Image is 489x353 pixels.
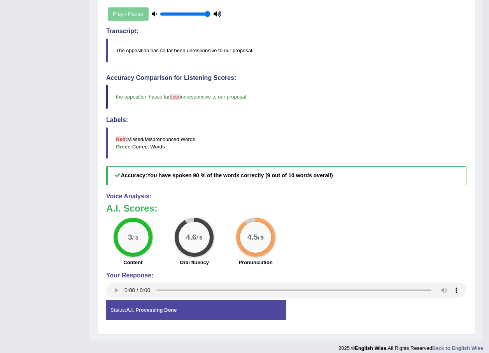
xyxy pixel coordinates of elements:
label: Oral fluency [180,259,209,266]
h4: Your Response: [106,272,466,279]
div: 2025 © All Rights Reserved [338,341,483,352]
strong: English Wise. [355,345,387,351]
a: Back to English Wise [432,345,483,351]
div: Status: [106,300,286,320]
blockquote: Missed/Mispronounced Words Correct Words [106,127,466,159]
strong: A.I. Processing Done [126,307,177,313]
blockquote: The opposition has so far been unresponsive to our proposal. [106,39,466,62]
label: Content [123,259,142,266]
h4: Labels: [106,116,466,124]
small: / 5 [196,235,202,241]
h4: Transcript: [106,28,466,35]
h4: Accuracy Comparison for Listening Scores: [106,74,466,81]
span: so far [157,94,170,100]
label: Pronunciation [238,259,272,266]
h4: Voice Analysis: [106,193,466,200]
span: been [170,94,181,100]
b: Green: [116,144,132,150]
b: You have spoken 90 % of the words correctly (9 out of 10 words overall) [147,172,333,178]
span: unresponsive to our proposal [181,94,246,100]
b: A.I. Scores: [106,203,158,214]
small: / 5 [258,235,264,241]
span: the opposition has [116,94,157,100]
small: / 3 [132,235,138,241]
h5: Accuracy: [106,166,466,185]
big: 4.5 [247,233,258,241]
big: 3 [128,233,132,241]
big: 4.6 [186,233,197,241]
b: Red: [116,136,127,142]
